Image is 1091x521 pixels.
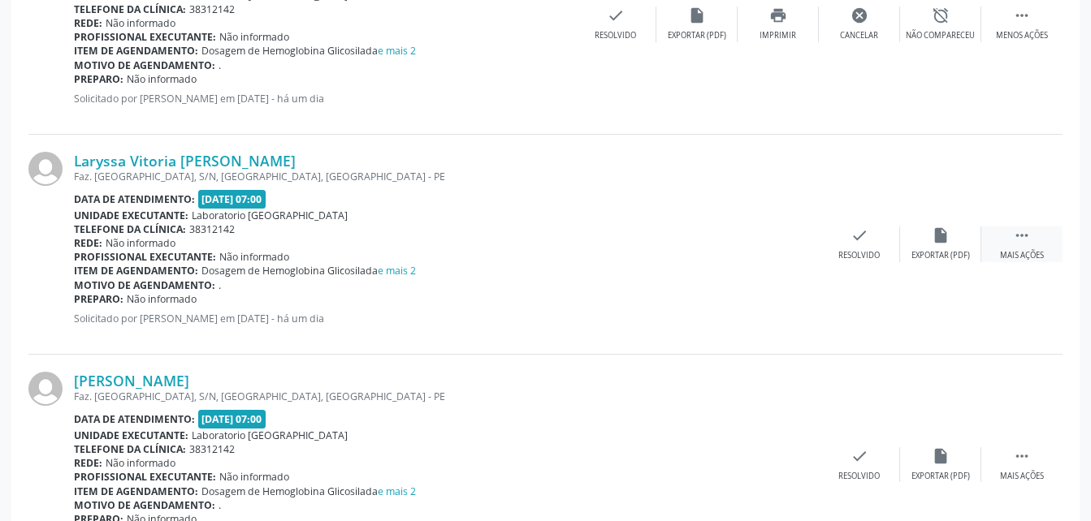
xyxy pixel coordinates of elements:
div: Imprimir [760,30,796,41]
b: Rede: [74,16,102,30]
span: . [219,278,221,292]
a: e mais 2 [378,264,416,278]
b: Rede: [74,456,102,470]
span: [DATE] 07:00 [198,410,266,428]
i: print [769,6,787,24]
div: Mais ações [1000,250,1044,261]
i: insert_drive_file [688,6,706,24]
b: Motivo de agendamento: [74,278,215,292]
a: e mais 2 [378,484,416,498]
b: Profissional executante: [74,250,216,264]
a: Laryssa Vitoria [PERSON_NAME] [74,152,296,170]
div: Não compareceu [906,30,975,41]
div: Faz. [GEOGRAPHIC_DATA], S/N, [GEOGRAPHIC_DATA], [GEOGRAPHIC_DATA] - PE [74,170,819,183]
b: Motivo de agendamento: [74,58,215,72]
b: Data de atendimento: [74,192,195,206]
span: 38312142 [189,2,235,16]
b: Preparo: [74,72,123,86]
span: . [219,58,221,72]
span: Não informado [219,250,289,264]
i: insert_drive_file [932,447,950,465]
a: e mais 2 [378,44,416,58]
div: Resolvido [838,250,880,261]
span: Dosagem de Hemoglobina Glicosilada [201,44,416,58]
b: Item de agendamento: [74,484,198,498]
img: img [28,152,63,186]
div: Exportar (PDF) [668,30,726,41]
div: Menos ações [996,30,1048,41]
span: Não informado [219,30,289,44]
span: Não informado [127,292,197,306]
span: [DATE] 07:00 [198,190,266,209]
span: Não informado [106,236,175,250]
p: Solicitado por [PERSON_NAME] em [DATE] - há um dia [74,312,819,325]
span: Não informado [106,16,175,30]
b: Telefone da clínica: [74,2,186,16]
div: Resolvido [838,471,880,482]
i: cancel [851,6,868,24]
span: Dosagem de Hemoglobina Glicosilada [201,264,416,278]
b: Unidade executante: [74,428,188,442]
i: check [851,226,868,244]
i:  [1013,447,1031,465]
b: Item de agendamento: [74,264,198,278]
i:  [1013,6,1031,24]
div: Cancelar [840,30,878,41]
span: Laboratorio [GEOGRAPHIC_DATA] [192,428,348,442]
span: 38312142 [189,442,235,456]
span: 38312142 [189,222,235,236]
b: Telefone da clínica: [74,442,186,456]
b: Unidade executante: [74,209,188,222]
p: Solicitado por [PERSON_NAME] em [DATE] - há um dia [74,92,575,105]
i: check [851,447,868,465]
i: alarm_off [932,6,950,24]
b: Rede: [74,236,102,250]
b: Preparo: [74,292,123,306]
span: Não informado [106,456,175,470]
span: Dosagem de Hemoglobina Glicosilada [201,484,416,498]
span: Não informado [127,72,197,86]
b: Data de atendimento: [74,412,195,426]
div: Mais ações [1000,471,1044,482]
b: Profissional executante: [74,470,216,484]
b: Telefone da clínica: [74,222,186,236]
b: Motivo de agendamento: [74,498,215,512]
a: [PERSON_NAME] [74,372,189,390]
span: . [219,498,221,512]
b: Profissional executante: [74,30,216,44]
b: Item de agendamento: [74,44,198,58]
div: Exportar (PDF) [911,250,970,261]
i: insert_drive_file [932,226,950,244]
span: Laboratorio [GEOGRAPHIC_DATA] [192,209,348,222]
div: Resolvido [595,30,636,41]
i: check [607,6,625,24]
img: img [28,372,63,406]
div: Faz. [GEOGRAPHIC_DATA], S/N, [GEOGRAPHIC_DATA], [GEOGRAPHIC_DATA] - PE [74,390,819,403]
i:  [1013,226,1031,244]
div: Exportar (PDF) [911,471,970,482]
span: Não informado [219,470,289,484]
